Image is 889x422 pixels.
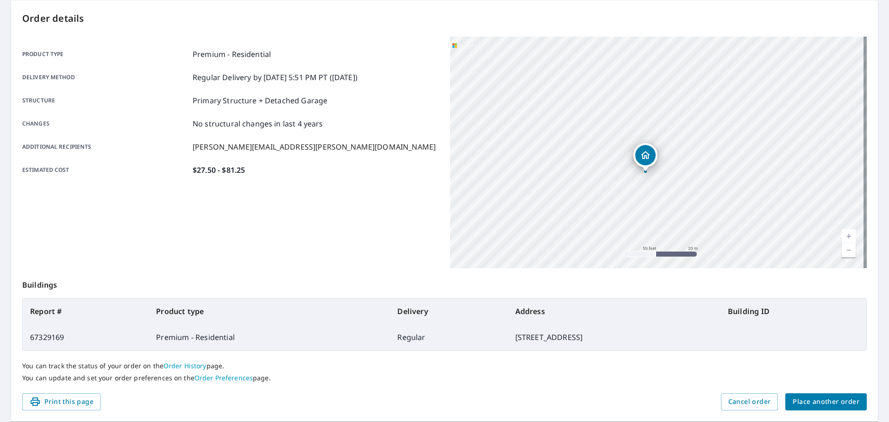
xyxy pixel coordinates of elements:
p: Structure [22,95,189,106]
a: Current Level 19, Zoom In [842,229,856,243]
td: [STREET_ADDRESS] [508,324,720,350]
span: Print this page [30,396,94,408]
p: You can update and set your order preferences on the page. [22,374,867,382]
a: Order History [163,361,207,370]
span: Place another order [793,396,859,408]
p: No structural changes in last 4 years [193,118,323,129]
a: Order Preferences [194,373,253,382]
p: Buildings [22,268,867,298]
th: Address [508,298,720,324]
button: Print this page [22,393,101,410]
p: Order details [22,12,867,25]
p: Estimated cost [22,164,189,176]
p: Regular Delivery by [DATE] 5:51 PM PT ([DATE]) [193,72,357,83]
td: Premium - Residential [149,324,390,350]
a: Current Level 19, Zoom Out [842,243,856,257]
td: 67329169 [23,324,149,350]
th: Product type [149,298,390,324]
td: Regular [390,324,507,350]
p: $27.50 - $81.25 [193,164,245,176]
p: Delivery method [22,72,189,83]
p: Primary Structure + Detached Garage [193,95,327,106]
button: Place another order [785,393,867,410]
div: Dropped pin, building 1, Residential property, 63 S Ridgedale Ave East Hanover, NJ 07936 [633,143,657,172]
th: Delivery [390,298,507,324]
button: Cancel order [721,393,778,410]
p: [PERSON_NAME][EMAIL_ADDRESS][PERSON_NAME][DOMAIN_NAME] [193,141,436,152]
th: Report # [23,298,149,324]
p: Premium - Residential [193,49,271,60]
th: Building ID [720,298,866,324]
span: Cancel order [728,396,771,408]
p: Additional recipients [22,141,189,152]
p: You can track the status of your order on the page. [22,362,867,370]
p: Product type [22,49,189,60]
p: Changes [22,118,189,129]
